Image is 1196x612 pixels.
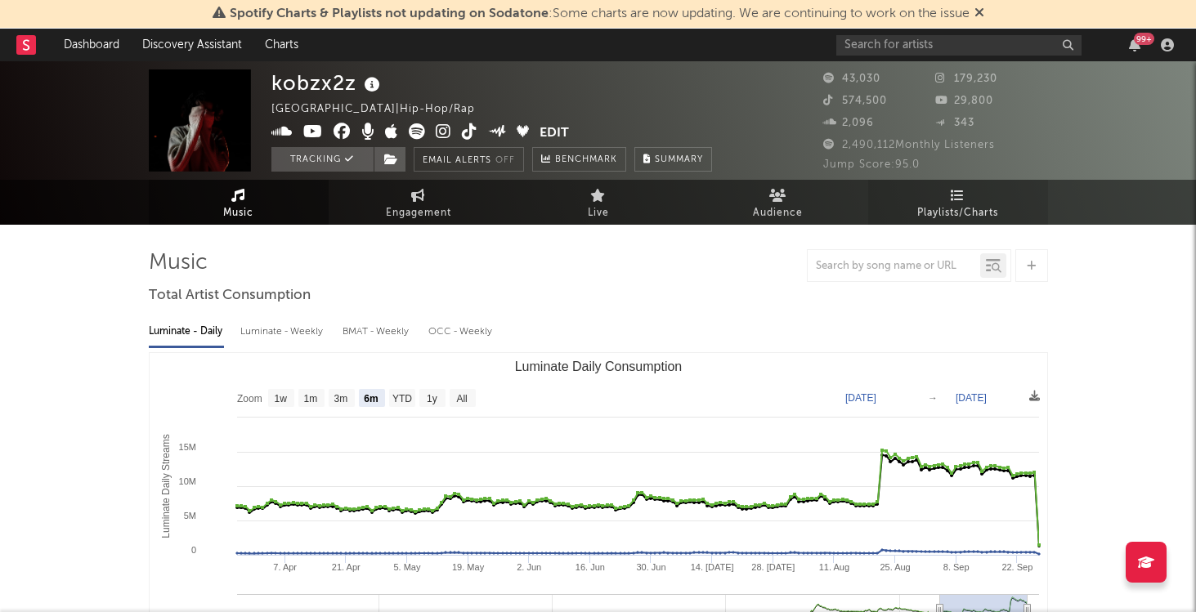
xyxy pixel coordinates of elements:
a: Charts [253,29,310,61]
span: 574,500 [823,96,887,106]
text: 11. Aug [818,562,849,572]
div: [GEOGRAPHIC_DATA] | Hip-Hop/Rap [271,100,494,119]
text: 22. Sep [1001,562,1033,572]
span: Audience [753,203,803,223]
text: Luminate Daily Consumption [514,360,682,373]
text: 16. Jun [575,562,604,572]
a: Playlists/Charts [868,180,1048,225]
text: 7. Apr [273,562,297,572]
text: 28. [DATE] [751,562,795,572]
em: Off [495,156,515,165]
button: Summary [634,147,712,172]
text: YTD [392,393,411,404]
span: 2,096 [823,118,874,128]
text: 3m [334,393,347,404]
button: 99+ [1129,38,1140,51]
input: Search for artists [836,35,1082,56]
text: All [456,393,467,404]
div: Luminate - Daily [149,318,224,346]
text: 30. Jun [636,562,665,572]
text: 14. [DATE] [690,562,733,572]
text: Luminate Daily Streams [159,434,171,538]
a: Live [508,180,688,225]
input: Search by song name or URL [808,260,980,273]
span: 2,490,112 Monthly Listeners [823,140,995,150]
a: Audience [688,180,868,225]
text: 0 [190,545,195,555]
div: Luminate - Weekly [240,318,326,346]
span: Spotify Charts & Playlists not updating on Sodatone [230,7,549,20]
text: 1m [303,393,317,404]
text: 1w [274,393,287,404]
text: 6m [364,393,378,404]
span: Jump Score: 95.0 [823,159,920,170]
text: 2. Jun [517,562,541,572]
text: 1y [427,393,437,404]
text: 15M [178,442,195,452]
text: 5. May [393,562,421,572]
text: [DATE] [845,392,876,404]
button: Edit [540,123,569,144]
span: 179,230 [935,74,997,84]
text: 19. May [452,562,485,572]
div: OCC - Weekly [428,318,494,346]
text: [DATE] [956,392,987,404]
span: 29,800 [935,96,993,106]
span: Benchmark [555,150,617,170]
span: Dismiss [974,7,984,20]
a: Benchmark [532,147,626,172]
text: 21. Apr [331,562,360,572]
button: Tracking [271,147,374,172]
text: 5M [183,511,195,520]
span: Summary [655,155,703,164]
span: Live [588,203,609,223]
button: Email AlertsOff [414,147,524,172]
a: Music [149,180,329,225]
text: → [928,392,938,404]
text: Zoom [237,393,262,404]
div: 99 + [1134,33,1154,45]
span: Engagement [386,203,451,223]
a: Engagement [329,180,508,225]
text: 10M [178,476,195,486]
span: Music [223,203,253,223]
span: Total Artist Consumption [149,286,311,306]
span: 343 [935,118,974,128]
span: 43,030 [823,74,880,84]
span: : Some charts are now updating. We are continuing to work on the issue [230,7,970,20]
text: 8. Sep [943,562,969,572]
div: kobzx2z [271,69,384,96]
a: Discovery Assistant [131,29,253,61]
a: Dashboard [52,29,131,61]
div: BMAT - Weekly [343,318,412,346]
text: 25. Aug [880,562,910,572]
span: Playlists/Charts [917,203,998,223]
